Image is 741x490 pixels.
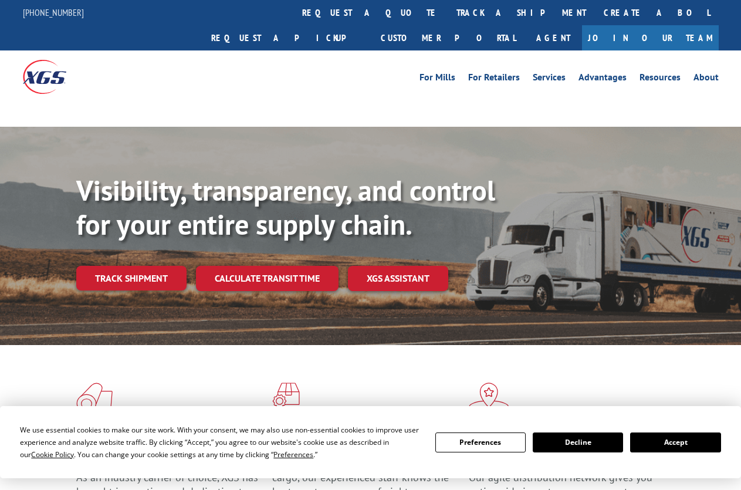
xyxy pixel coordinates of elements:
[196,266,339,291] a: Calculate transit time
[533,432,623,452] button: Decline
[31,450,74,459] span: Cookie Policy
[76,383,113,413] img: xgs-icon-total-supply-chain-intelligence-red
[533,73,566,86] a: Services
[372,25,525,50] a: Customer Portal
[272,383,300,413] img: xgs-icon-focused-on-flooring-red
[273,450,313,459] span: Preferences
[76,172,495,242] b: Visibility, transparency, and control for your entire supply chain.
[578,73,627,86] a: Advantages
[640,73,681,86] a: Resources
[20,424,421,461] div: We use essential cookies to make our site work. With your consent, we may also use non-essential ...
[435,432,526,452] button: Preferences
[202,25,372,50] a: Request a pickup
[23,6,84,18] a: [PHONE_NUMBER]
[582,25,719,50] a: Join Our Team
[76,266,187,290] a: Track shipment
[469,383,509,413] img: xgs-icon-flagship-distribution-model-red
[525,25,582,50] a: Agent
[630,432,720,452] button: Accept
[348,266,448,291] a: XGS ASSISTANT
[468,73,520,86] a: For Retailers
[693,73,719,86] a: About
[419,73,455,86] a: For Mills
